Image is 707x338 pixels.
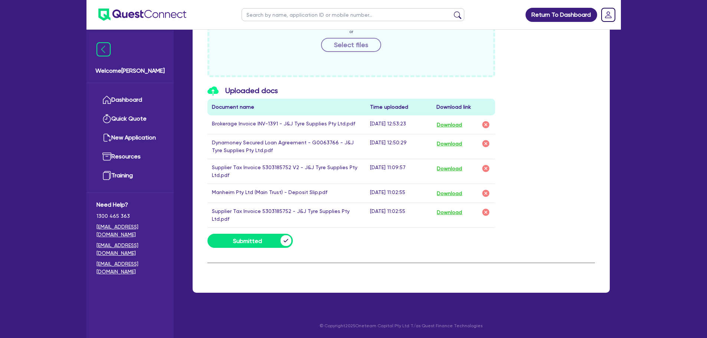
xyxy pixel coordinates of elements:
img: new-application [102,133,111,142]
a: Return To Dashboard [526,8,597,22]
button: Select files [321,38,381,52]
a: [EMAIL_ADDRESS][DOMAIN_NAME] [96,223,164,239]
th: Download link [432,99,495,115]
a: [EMAIL_ADDRESS][DOMAIN_NAME] [96,260,164,276]
td: [DATE] 11:02:55 [366,203,432,228]
a: [EMAIL_ADDRESS][DOMAIN_NAME] [96,242,164,257]
input: Search by name, application ID or mobile number... [242,8,464,21]
td: [DATE] 11:09:57 [366,159,432,184]
td: Brokerage Invoice INV-1391 - J&J Tyre Supplies Pty Ltd.pdf [207,115,366,134]
img: delete-icon [481,120,490,129]
span: Need Help? [96,200,164,209]
button: Download [436,207,462,217]
button: Download [436,120,462,129]
button: Download [436,164,462,173]
td: [DATE] 12:50:29 [366,134,432,159]
img: quick-quote [102,114,111,123]
button: Download [436,139,462,148]
img: delete-icon [481,164,490,173]
th: Document name [207,99,366,115]
img: icon-menu-close [96,42,111,56]
a: Training [96,166,164,185]
img: delete-icon [481,189,490,198]
a: Dropdown toggle [599,5,618,24]
a: New Application [96,128,164,147]
span: or [349,28,353,35]
td: Manheim Pty Ltd (Main Trust) - Deposit Slip.pdf [207,184,366,203]
img: delete-icon [481,139,490,148]
img: delete-icon [481,208,490,217]
td: Supplier Tax Invoice 5303185752 - J&J Tyre Supplies Pty Ltd.pdf [207,203,366,228]
span: Welcome [PERSON_NAME] [95,66,165,75]
p: © Copyright 2025 Oneteam Capital Pty Ltd T/as Quest Finance Technologies [187,322,615,329]
button: Submitted [207,234,293,248]
button: Download [436,188,462,198]
img: quest-connect-logo-blue [98,9,186,21]
a: Resources [96,147,164,166]
img: training [102,171,111,180]
th: Time uploaded [366,99,432,115]
a: Quick Quote [96,109,164,128]
img: resources [102,152,111,161]
img: icon-upload [207,86,219,96]
a: Dashboard [96,91,164,109]
td: [DATE] 12:53:23 [366,115,432,134]
td: Supplier Tax Invoice 5303185752 V2 - J&J Tyre Supplies Pty Ltd.pdf [207,159,366,184]
td: Dynamoney Secured Loan Agreement - G0063766 - J&J Tyre Supplies Pty Ltd.pdf [207,134,366,159]
h3: Uploaded docs [207,86,495,96]
td: [DATE] 11:02:55 [366,184,432,203]
span: 1300 465 363 [96,212,164,220]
